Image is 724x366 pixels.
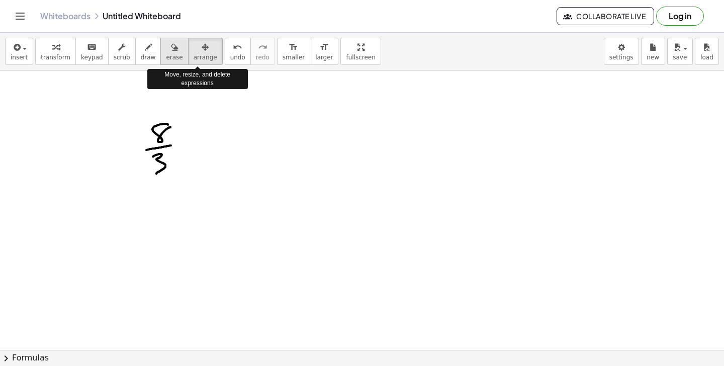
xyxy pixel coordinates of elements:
button: redoredo [250,38,275,65]
button: draw [135,38,161,65]
span: load [700,54,713,61]
span: insert [11,54,28,61]
i: format_size [319,41,329,53]
a: Whiteboards [40,11,90,21]
span: fullscreen [346,54,375,61]
span: new [647,54,659,61]
i: keyboard [87,41,97,53]
span: undo [230,54,245,61]
i: redo [258,41,267,53]
button: Collaborate Live [557,7,654,25]
button: format_sizesmaller [277,38,310,65]
button: new [641,38,665,65]
span: arrange [194,54,217,61]
button: settings [604,38,639,65]
button: scrub [108,38,136,65]
button: load [695,38,719,65]
span: settings [609,54,633,61]
span: save [673,54,687,61]
button: arrange [188,38,223,65]
span: Collaborate Live [565,12,646,21]
span: larger [315,54,333,61]
button: erase [160,38,188,65]
i: format_size [289,41,298,53]
span: smaller [283,54,305,61]
button: save [667,38,693,65]
button: format_sizelarger [310,38,338,65]
span: scrub [114,54,130,61]
button: Toggle navigation [12,8,28,24]
button: keyboardkeypad [75,38,109,65]
button: undoundo [225,38,251,65]
span: keypad [81,54,103,61]
i: undo [233,41,242,53]
button: fullscreen [340,38,381,65]
span: draw [141,54,156,61]
button: Log in [656,7,704,26]
button: insert [5,38,33,65]
button: transform [35,38,76,65]
span: redo [256,54,269,61]
div: Move, resize, and delete expressions [147,69,248,89]
span: erase [166,54,183,61]
span: transform [41,54,70,61]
